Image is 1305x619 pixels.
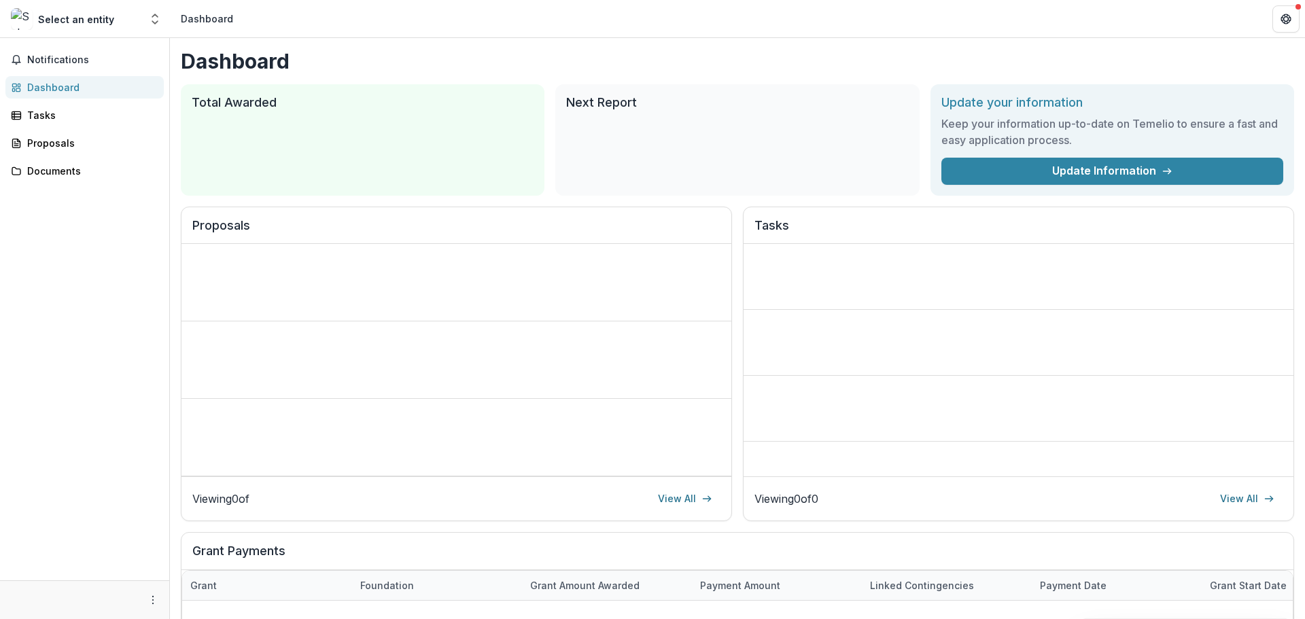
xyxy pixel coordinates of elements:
h2: Update your information [941,95,1283,110]
div: Dashboard [181,12,233,26]
div: Documents [27,164,153,178]
a: View All [650,488,720,510]
h1: Dashboard [181,49,1294,73]
button: Open entity switcher [145,5,164,33]
span: Notifications [27,54,158,66]
button: Notifications [5,49,164,71]
a: Dashboard [5,76,164,99]
h2: Next Report [566,95,908,110]
a: View All [1212,488,1283,510]
img: Select an entity [11,8,33,30]
nav: breadcrumb [175,9,239,29]
a: Tasks [5,104,164,126]
div: Proposals [27,136,153,150]
h2: Grant Payments [192,544,1283,569]
h3: Keep your information up-to-date on Temelio to ensure a fast and easy application process. [941,116,1283,148]
div: Dashboard [27,80,153,94]
a: Update Information [941,158,1283,185]
p: Viewing 0 of [192,491,249,507]
div: Tasks [27,108,153,122]
p: Viewing 0 of 0 [754,491,818,507]
button: Get Help [1272,5,1300,33]
h2: Tasks [754,218,1283,244]
h2: Proposals [192,218,720,244]
a: Documents [5,160,164,182]
div: Select an entity [38,12,114,26]
a: Proposals [5,132,164,154]
h2: Total Awarded [192,95,534,110]
button: More [145,592,161,608]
